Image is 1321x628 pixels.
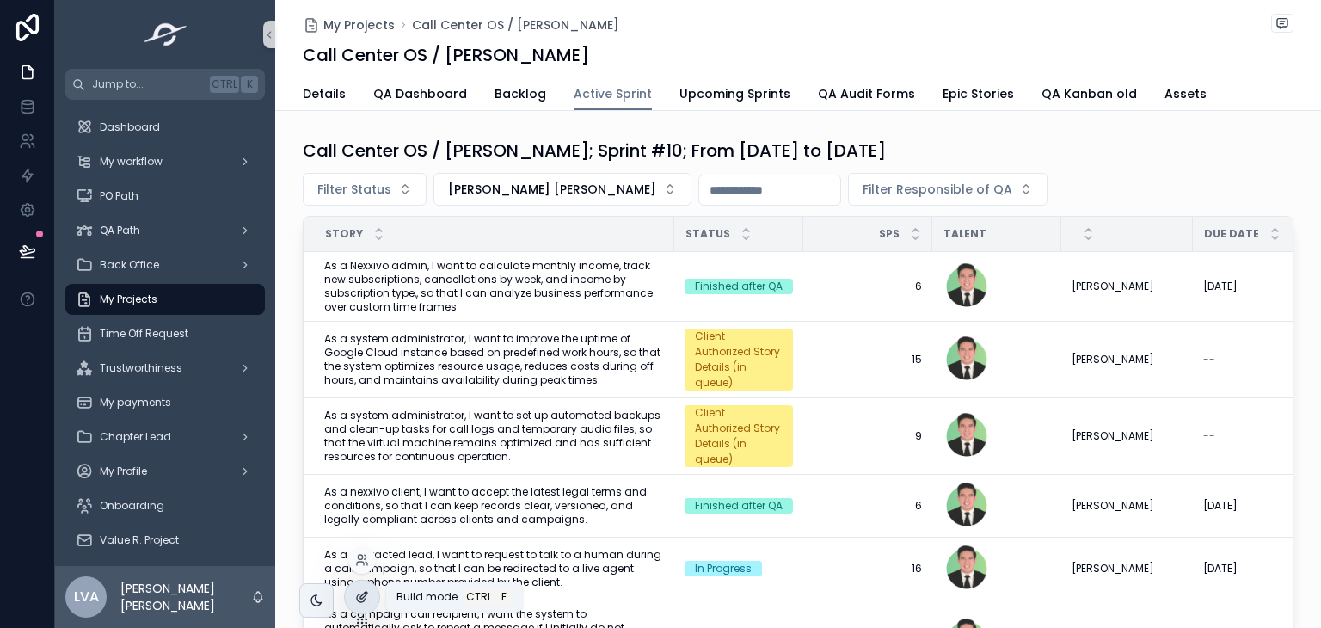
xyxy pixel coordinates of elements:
div: Finished after QA [695,498,783,514]
span: As a system administrator, I want to set up automated backups and clean-up tasks for call logs an... [324,409,664,464]
span: [PERSON_NAME] [PERSON_NAME] [448,181,656,198]
span: [PERSON_NAME] [1072,499,1154,513]
a: PO Path [65,181,265,212]
span: LVA [74,587,99,607]
span: QA Dashboard [373,85,467,102]
span: Backlog [495,85,546,102]
button: Select Button [303,173,427,206]
span: Upcoming Sprints [679,85,790,102]
span: Ctrl [464,588,494,606]
a: Finished after QA [685,498,793,514]
a: Details [303,78,346,113]
a: QA Path [65,215,265,246]
a: Value R. Project [65,525,265,556]
a: Call Center OS / [PERSON_NAME] [412,16,619,34]
div: scrollable content [55,100,275,566]
a: [PERSON_NAME] [1072,429,1183,443]
span: Talent [943,227,986,241]
a: As a contacted lead, I want to request to talk to a human during a call campaign, so that I can b... [324,548,664,589]
span: Assets [1164,85,1207,102]
div: In Progress [695,561,752,576]
a: Upcoming Sprints [679,78,790,113]
span: [DATE] [1203,499,1238,513]
a: 9 [814,429,922,443]
a: Active Sprint [574,78,652,111]
div: Client Authorized Story Details (in queue) [695,329,783,391]
a: Client Authorized Story Details (in queue) [685,329,793,391]
span: My Projects [100,292,157,306]
a: My Profile [65,456,265,487]
span: As a nexxivo client, I want to accept the latest legal terms and conditions, so that I can keep r... [324,485,664,526]
a: As a system administrator, I want to improve the uptime of Google Cloud instance based on predefi... [324,332,664,387]
a: [PERSON_NAME] [1072,353,1183,366]
h1: Call Center OS / [PERSON_NAME] [303,43,589,67]
a: [DATE] [1203,562,1312,576]
a: 16 [814,562,922,576]
a: Backlog [495,78,546,113]
span: [PERSON_NAME] [1072,280,1154,293]
span: [DATE] [1203,562,1238,576]
p: [PERSON_NAME] [PERSON_NAME] [120,580,251,614]
span: [DATE] [1203,280,1238,293]
a: Back Office [65,249,265,280]
span: Trustworthiness [100,361,182,375]
a: [PERSON_NAME] [1072,280,1183,293]
span: Value R. Project [100,533,179,547]
a: [PERSON_NAME] [1072,499,1183,513]
a: Trustworthiness [65,353,265,384]
span: Story [325,227,363,241]
a: -- [1203,353,1312,366]
a: As a Nexxivo admin, I want to calculate monthly income, track new subscriptions, cancellations by... [324,259,664,314]
h1: Call Center OS / [PERSON_NAME]; Sprint #10; From [DATE] to [DATE] [303,139,886,163]
a: Assets [1164,78,1207,113]
a: In Progress [685,561,793,576]
button: Select Button [848,173,1048,206]
span: Details [303,85,346,102]
a: My Projects [303,16,395,34]
span: E [497,590,511,604]
a: [DATE] [1203,280,1312,293]
div: Finished after QA [695,279,783,294]
button: Jump to...CtrlK [65,69,265,100]
span: Ctrl [210,76,239,93]
span: [PERSON_NAME] [1072,429,1154,443]
span: [PERSON_NAME] [1072,353,1154,366]
span: Time Off Request [100,327,188,341]
span: Onboarding [100,499,164,513]
span: [PERSON_NAME] [1072,562,1154,576]
span: -- [1203,353,1215,366]
a: My payments [65,387,265,418]
span: My workflow [100,155,163,169]
span: Jump to... [92,77,203,91]
div: Client Authorized Story Details (in queue) [695,405,783,467]
span: Chapter Lead [100,430,171,444]
span: Filter Responsible of QA [863,181,1012,198]
button: Select Button [433,173,691,206]
a: 6 [814,280,922,293]
span: Filter Status [317,181,391,198]
span: -- [1203,429,1215,443]
img: App logo [138,21,193,48]
span: QA Kanban old [1041,85,1137,102]
span: K [243,77,256,91]
span: My payments [100,396,171,409]
span: Epic Stories [943,85,1014,102]
span: Build mode [396,590,458,604]
a: Finished after QA [685,279,793,294]
span: Due Date [1204,227,1259,241]
span: SPs [879,227,900,241]
a: 15 [814,353,922,366]
a: My workflow [65,146,265,177]
span: Status [685,227,730,241]
span: QA Audit Forms [818,85,915,102]
span: QA Path [100,224,140,237]
a: Chapter Lead [65,422,265,453]
a: [DATE] [1203,499,1312,513]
